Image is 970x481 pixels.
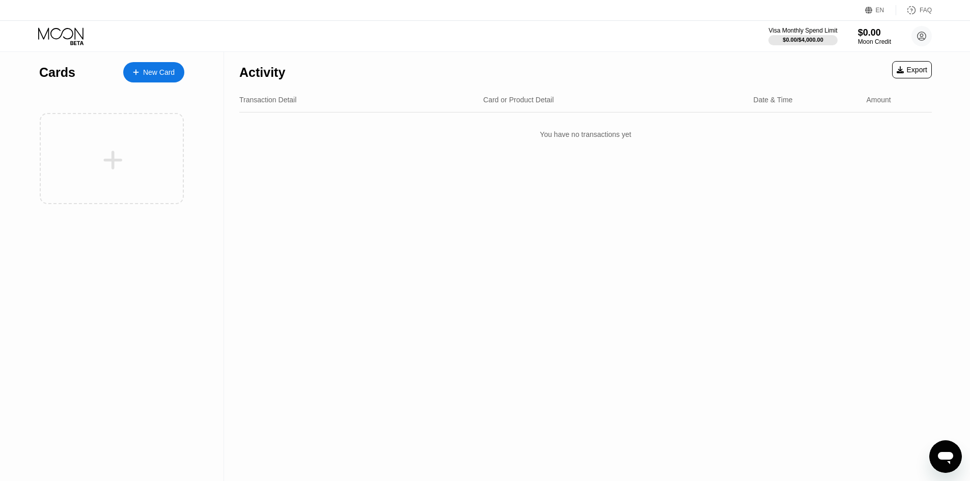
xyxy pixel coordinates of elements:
div: Visa Monthly Spend Limit$0.00/$4,000.00 [768,27,837,45]
div: New Card [143,68,175,77]
div: EN [865,5,896,15]
div: You have no transactions yet [239,120,932,149]
div: Visa Monthly Spend Limit [768,27,837,34]
div: $0.00Moon Credit [858,27,891,45]
div: Transaction Detail [239,96,296,104]
div: Export [892,61,932,78]
iframe: Button to launch messaging window [929,440,962,473]
div: Activity [239,65,285,80]
div: $0.00 [858,27,891,38]
div: Date & Time [754,96,793,104]
div: Amount [866,96,891,104]
div: FAQ [920,7,932,14]
div: $0.00 / $4,000.00 [783,37,823,43]
div: Card or Product Detail [483,96,554,104]
div: FAQ [896,5,932,15]
div: Moon Credit [858,38,891,45]
div: New Card [123,62,184,82]
div: Cards [39,65,75,80]
div: EN [876,7,884,14]
div: Export [897,66,927,74]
